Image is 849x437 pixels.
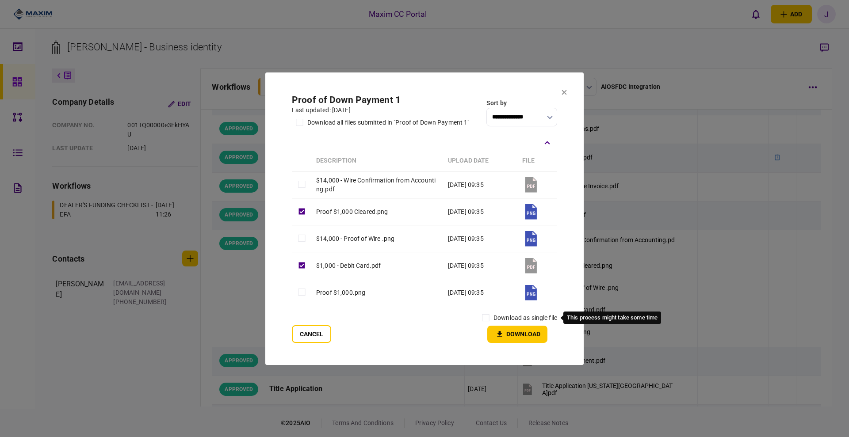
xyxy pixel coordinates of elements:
[518,150,557,171] th: file
[312,225,444,252] td: $14,000 - Proof of Wire .png
[292,325,331,343] button: Cancel
[444,225,518,252] td: [DATE] 09:35
[444,171,518,198] td: [DATE] 09:35
[312,171,444,198] td: $14,000 - Wire Confirmation from Accounting.pdf
[493,313,557,323] label: download as single file
[312,150,444,171] th: Description
[312,252,444,279] td: $1,000 - Debit Card.pdf
[487,326,547,343] button: Download
[486,98,557,107] div: Sort by
[444,198,518,225] td: [DATE] 09:35
[292,94,470,105] h2: Proof of Down Payment 1
[444,252,518,279] td: [DATE] 09:35
[307,118,470,127] div: download all files submitted in "Proof of Down Payment 1"
[292,105,470,114] div: last updated: [DATE]
[312,198,444,225] td: Proof $1,000 Cleared.png
[312,279,444,306] td: Proof $1,000.png
[444,279,518,306] td: [DATE] 09:35
[444,150,518,171] th: upload date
